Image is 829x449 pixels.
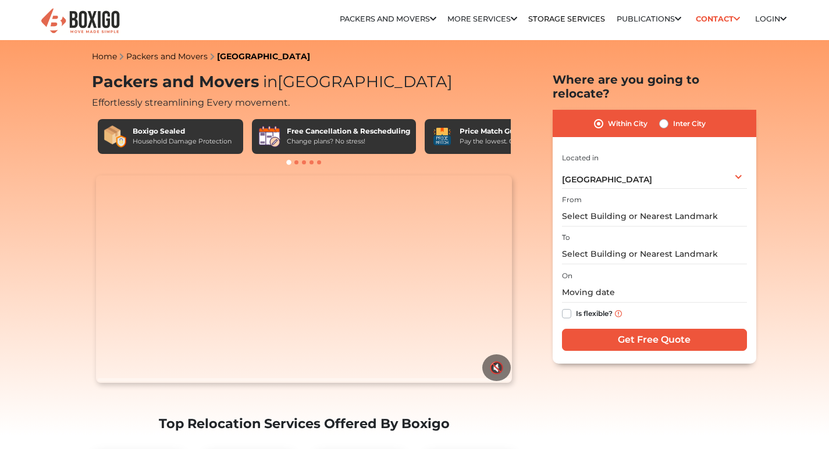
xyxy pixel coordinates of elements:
[562,195,582,205] label: From
[263,72,277,91] span: in
[340,15,436,23] a: Packers and Movers
[287,137,410,146] div: Change plans? No stress!
[259,72,453,91] span: [GEOGRAPHIC_DATA]
[460,126,548,137] div: Price Match Guarantee
[482,354,511,381] button: 🔇
[562,153,599,163] label: Located in
[92,73,517,92] h1: Packers and Movers
[562,271,572,281] label: On
[562,232,570,243] label: To
[92,97,290,108] span: Effortlessly streamlining Every movement.
[617,15,681,23] a: Publications
[608,117,647,131] label: Within City
[460,137,548,146] div: Pay the lowest. Guaranteed!
[126,51,208,62] a: Packers and Movers
[40,7,121,35] img: Boxigo
[217,51,310,62] a: [GEOGRAPHIC_DATA]
[92,416,517,432] h2: Top Relocation Services Offered By Boxigo
[92,51,117,62] a: Home
[96,175,512,383] video: Your browser does not support the video tag.
[430,125,454,148] img: Price Match Guarantee
[562,206,747,227] input: Select Building or Nearest Landmark
[133,137,232,146] div: Household Damage Protection
[258,125,281,148] img: Free Cancellation & Rescheduling
[447,15,517,23] a: More services
[562,329,747,351] input: Get Free Quote
[104,125,127,148] img: Boxigo Sealed
[528,15,605,23] a: Storage Services
[133,126,232,137] div: Boxigo Sealed
[553,73,756,100] h2: Where are you going to relocate?
[692,10,744,28] a: Contact
[562,174,652,185] span: [GEOGRAPHIC_DATA]
[755,15,787,23] a: Login
[673,117,706,131] label: Inter City
[615,310,622,317] img: info
[576,307,613,319] label: Is flexible?
[562,282,747,303] input: Moving date
[287,126,410,137] div: Free Cancellation & Rescheduling
[562,244,747,264] input: Select Building or Nearest Landmark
